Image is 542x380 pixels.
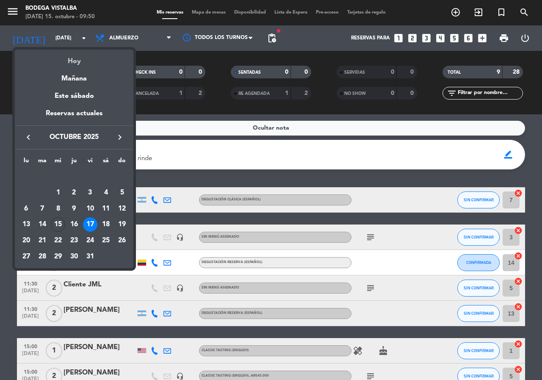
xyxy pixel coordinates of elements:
[112,132,127,143] button: keyboard_arrow_right
[82,233,98,249] td: 24 de octubre de 2025
[66,249,82,265] td: 30 de octubre de 2025
[19,202,33,216] div: 6
[115,132,125,142] i: keyboard_arrow_right
[98,216,114,233] td: 18 de octubre de 2025
[82,156,98,169] th: viernes
[50,249,66,265] td: 29 de octubre de 2025
[98,201,114,217] td: 11 de octubre de 2025
[98,233,114,249] td: 25 de octubre de 2025
[115,186,129,200] div: 5
[114,185,130,201] td: 5 de octubre de 2025
[99,217,113,232] div: 18
[18,169,130,185] td: OCT.
[34,216,50,233] td: 14 de octubre de 2025
[83,217,97,232] div: 17
[114,201,130,217] td: 12 de octubre de 2025
[66,216,82,233] td: 16 de octubre de 2025
[98,185,114,201] td: 4 de octubre de 2025
[67,202,81,216] div: 9
[83,202,97,216] div: 10
[114,216,130,233] td: 19 de octubre de 2025
[83,186,97,200] div: 3
[35,217,50,232] div: 14
[50,185,66,201] td: 1 de octubre de 2025
[19,217,33,232] div: 13
[50,201,66,217] td: 8 de octubre de 2025
[34,249,50,265] td: 28 de octubre de 2025
[51,186,65,200] div: 1
[51,202,65,216] div: 8
[66,185,82,201] td: 2 de octubre de 2025
[67,233,81,248] div: 23
[15,67,133,84] div: Mañana
[19,250,33,264] div: 27
[99,233,113,248] div: 25
[115,217,129,232] div: 19
[34,233,50,249] td: 21 de octubre de 2025
[21,132,36,143] button: keyboard_arrow_left
[51,217,65,232] div: 15
[34,156,50,169] th: martes
[114,156,130,169] th: domingo
[66,233,82,249] td: 23 de octubre de 2025
[15,108,133,125] div: Reservas actuales
[115,202,129,216] div: 12
[51,250,65,264] div: 29
[66,201,82,217] td: 9 de octubre de 2025
[83,250,97,264] div: 31
[99,202,113,216] div: 11
[18,201,34,217] td: 6 de octubre de 2025
[50,216,66,233] td: 15 de octubre de 2025
[67,186,81,200] div: 2
[50,156,66,169] th: miércoles
[19,233,33,248] div: 20
[99,186,113,200] div: 4
[15,50,133,67] div: Hoy
[35,202,50,216] div: 7
[98,156,114,169] th: sábado
[18,156,34,169] th: lunes
[18,249,34,265] td: 27 de octubre de 2025
[18,233,34,249] td: 20 de octubre de 2025
[18,216,34,233] td: 13 de octubre de 2025
[51,233,65,248] div: 22
[50,233,66,249] td: 22 de octubre de 2025
[67,217,81,232] div: 16
[114,233,130,249] td: 26 de octubre de 2025
[82,249,98,265] td: 31 de octubre de 2025
[35,233,50,248] div: 21
[82,201,98,217] td: 10 de octubre de 2025
[115,233,129,248] div: 26
[66,156,82,169] th: jueves
[15,84,133,108] div: Este sábado
[82,216,98,233] td: 17 de octubre de 2025
[23,132,33,142] i: keyboard_arrow_left
[82,185,98,201] td: 3 de octubre de 2025
[67,250,81,264] div: 30
[83,233,97,248] div: 24
[34,201,50,217] td: 7 de octubre de 2025
[35,250,50,264] div: 28
[36,132,112,143] span: octubre 2025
